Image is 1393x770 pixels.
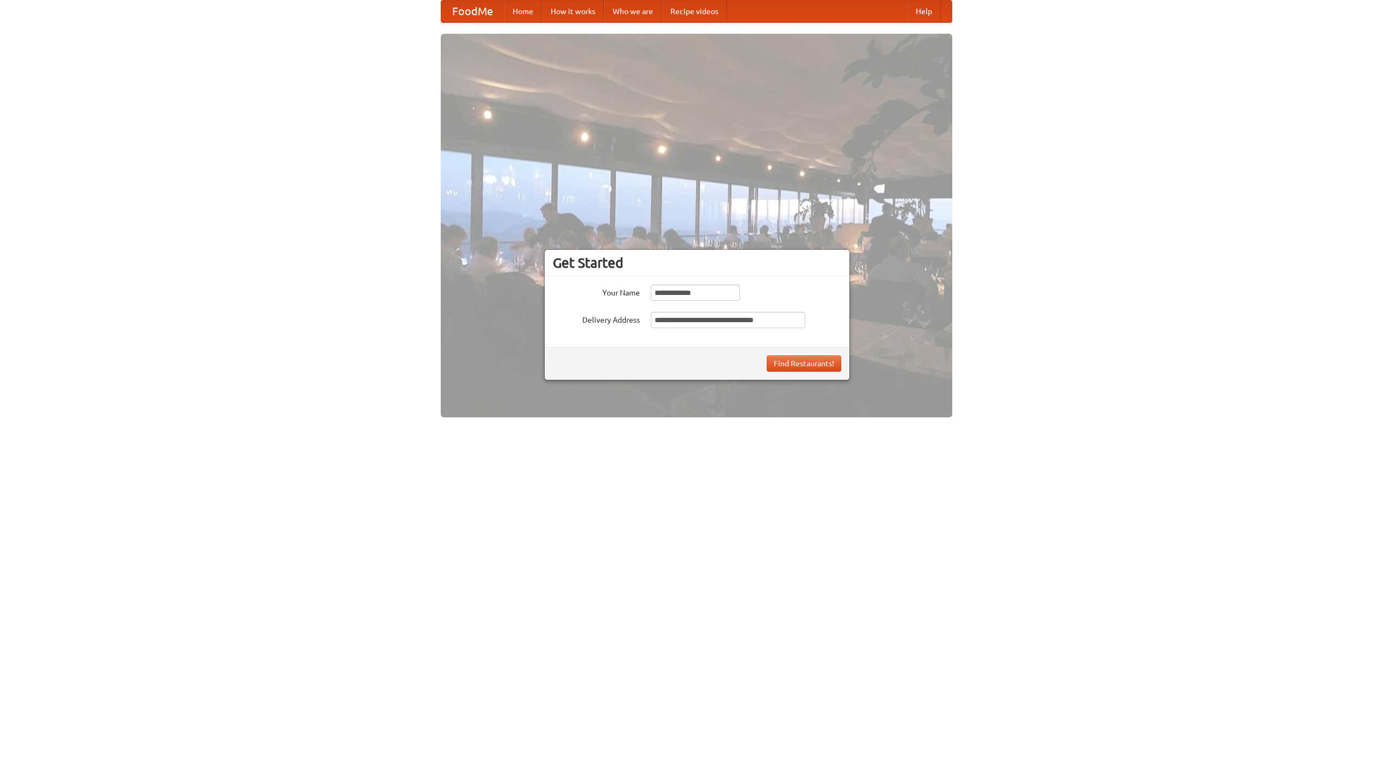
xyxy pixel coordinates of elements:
a: Help [907,1,941,22]
a: FoodMe [441,1,504,22]
h3: Get Started [553,255,841,271]
a: Home [504,1,542,22]
label: Delivery Address [553,312,640,325]
button: Find Restaurants! [767,355,841,372]
label: Your Name [553,285,640,298]
a: Recipe videos [662,1,727,22]
a: How it works [542,1,604,22]
a: Who we are [604,1,662,22]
